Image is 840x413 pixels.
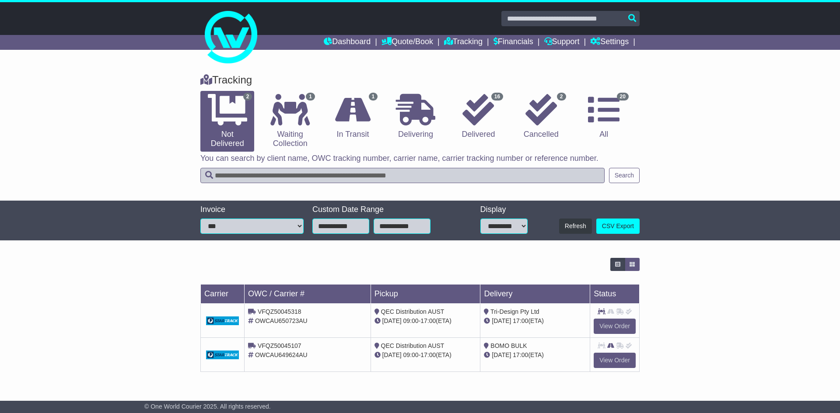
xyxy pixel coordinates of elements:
span: © One World Courier 2025. All rights reserved. [144,403,271,410]
a: CSV Export [596,219,640,234]
div: - (ETA) [374,316,477,326]
span: 17:00 [420,317,436,324]
span: OWCAU650723AU [255,317,308,324]
span: [DATE] [382,351,402,358]
span: 17:00 [513,351,528,358]
a: Tracking [444,35,483,50]
div: Tracking [196,74,644,87]
span: 2 [243,93,252,101]
a: Dashboard [324,35,371,50]
div: Invoice [200,205,304,215]
div: Display [480,205,528,215]
span: 1 [369,93,378,101]
p: You can search by client name, OWC tracking number, carrier name, carrier tracking number or refe... [200,154,640,163]
span: 2 [557,93,566,101]
a: 1 Waiting Collection [263,91,317,152]
span: VFQZ50045318 [258,308,301,315]
button: Search [609,168,640,183]
span: 09:00 [403,317,419,324]
a: 1 In Transit [326,91,380,142]
span: Tri-Design Pty Ltd [490,308,539,315]
span: 1 [306,93,315,101]
span: 16 [491,93,503,101]
span: QEC Distribution AUST [381,342,444,349]
span: 20 [617,93,629,101]
td: Pickup [371,285,480,304]
span: [DATE] [492,317,511,324]
span: BOMO BULK [490,342,527,349]
a: Financials [493,35,533,50]
td: Delivery [480,285,590,304]
img: GetCarrierServiceDarkLogo [206,351,239,359]
span: 17:00 [420,351,436,358]
td: OWC / Carrier # [245,285,371,304]
a: View Order [594,353,636,368]
span: 09:00 [403,351,419,358]
a: Support [544,35,580,50]
a: Delivering [388,91,442,142]
span: QEC Distribution AUST [381,308,444,315]
div: Custom Date Range [312,205,453,215]
span: [DATE] [492,351,511,358]
img: GetCarrierServiceDarkLogo [206,316,239,325]
td: Status [590,285,640,304]
a: 20 All [577,91,631,142]
div: (ETA) [484,316,586,326]
button: Refresh [559,219,592,234]
a: Settings [590,35,629,50]
a: 16 Delivered [451,91,505,142]
span: 17:00 [513,317,528,324]
div: - (ETA) [374,351,477,360]
span: [DATE] [382,317,402,324]
td: Carrier [201,285,245,304]
a: 2 Cancelled [514,91,568,142]
a: Quote/Book [381,35,433,50]
a: View Order [594,319,636,334]
span: OWCAU649624AU [255,351,308,358]
a: 2 Not Delivered [200,91,254,152]
span: VFQZ50045107 [258,342,301,349]
div: (ETA) [484,351,586,360]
